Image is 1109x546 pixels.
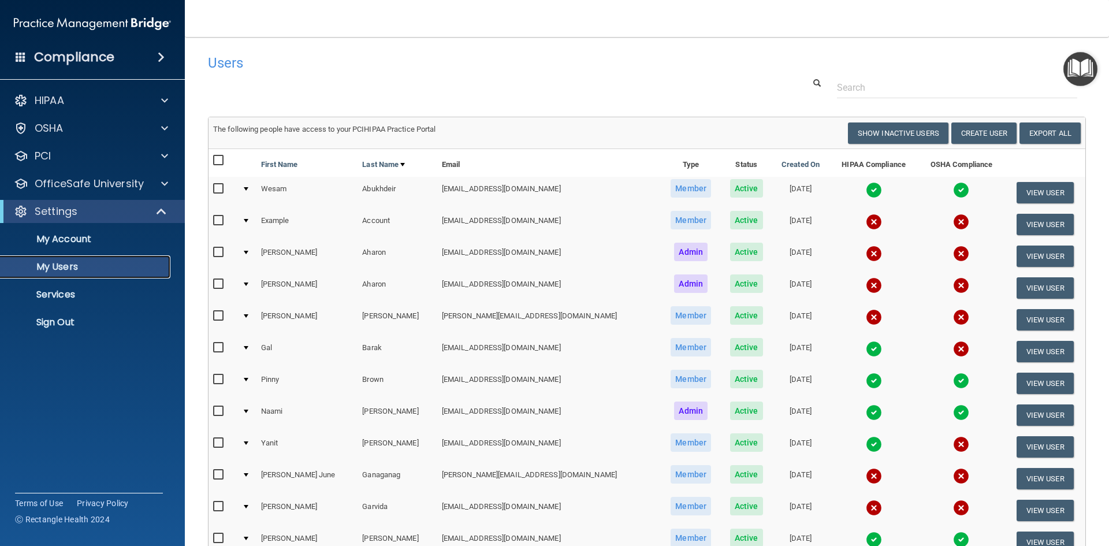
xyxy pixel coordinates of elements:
[671,370,711,388] span: Member
[35,205,77,218] p: Settings
[35,121,64,135] p: OSHA
[671,338,711,356] span: Member
[14,94,168,107] a: HIPAA
[866,341,882,357] img: tick.e7d51cea.svg
[437,495,661,526] td: [EMAIL_ADDRESS][DOMAIN_NAME]
[1017,246,1074,267] button: View User
[953,341,969,357] img: cross.ca9f0e7f.svg
[8,233,165,245] p: My Account
[256,399,358,431] td: Naami
[953,404,969,421] img: tick.e7d51cea.svg
[866,246,882,262] img: cross.ca9f0e7f.svg
[772,399,829,431] td: [DATE]
[1017,500,1074,521] button: View User
[35,149,51,163] p: PCI
[953,277,969,294] img: cross.ca9f0e7f.svg
[772,304,829,336] td: [DATE]
[953,468,969,484] img: cross.ca9f0e7f.svg
[362,158,405,172] a: Last Name
[866,373,882,389] img: tick.e7d51cea.svg
[1017,309,1074,330] button: View User
[953,500,969,516] img: cross.ca9f0e7f.svg
[1017,214,1074,235] button: View User
[256,209,358,240] td: Example
[1017,436,1074,458] button: View User
[8,261,165,273] p: My Users
[951,122,1017,144] button: Create User
[437,209,661,240] td: [EMAIL_ADDRESS][DOMAIN_NAME]
[1017,277,1074,299] button: View User
[256,367,358,399] td: Pinny
[848,122,948,144] button: Show Inactive Users
[35,94,64,107] p: HIPAA
[730,306,763,325] span: Active
[437,431,661,463] td: [EMAIL_ADDRESS][DOMAIN_NAME]
[730,433,763,452] span: Active
[671,211,711,229] span: Member
[866,436,882,452] img: tick.e7d51cea.svg
[730,465,763,484] span: Active
[730,211,763,229] span: Active
[1063,52,1097,86] button: Open Resource Center
[866,500,882,516] img: cross.ca9f0e7f.svg
[358,177,437,209] td: Abukhdeir
[671,497,711,515] span: Member
[674,274,708,293] span: Admin
[14,121,168,135] a: OSHA
[674,402,708,420] span: Admin
[437,177,661,209] td: [EMAIL_ADDRESS][DOMAIN_NAME]
[437,463,661,495] td: [PERSON_NAME][EMAIL_ADDRESS][DOMAIN_NAME]
[1017,468,1074,489] button: View User
[1017,341,1074,362] button: View User
[772,336,829,367] td: [DATE]
[256,431,358,463] td: Yanit
[14,149,168,163] a: PCI
[437,304,661,336] td: [PERSON_NAME][EMAIL_ADDRESS][DOMAIN_NAME]
[730,179,763,198] span: Active
[437,149,661,177] th: Email
[866,404,882,421] img: tick.e7d51cea.svg
[14,177,168,191] a: OfficeSafe University
[772,495,829,526] td: [DATE]
[730,370,763,388] span: Active
[358,431,437,463] td: [PERSON_NAME]
[208,55,713,70] h4: Users
[953,214,969,230] img: cross.ca9f0e7f.svg
[15,497,63,509] a: Terms of Use
[261,158,298,172] a: First Name
[358,367,437,399] td: Brown
[829,149,918,177] th: HIPAA Compliance
[837,77,1077,98] input: Search
[256,495,358,526] td: [PERSON_NAME]
[730,338,763,356] span: Active
[661,149,721,177] th: Type
[256,272,358,304] td: [PERSON_NAME]
[1019,122,1081,144] a: Export All
[772,463,829,495] td: [DATE]
[772,367,829,399] td: [DATE]
[437,367,661,399] td: [EMAIL_ADDRESS][DOMAIN_NAME]
[358,240,437,272] td: Aharon
[437,336,661,367] td: [EMAIL_ADDRESS][DOMAIN_NAME]
[358,272,437,304] td: Aharon
[721,149,772,177] th: Status
[866,277,882,294] img: cross.ca9f0e7f.svg
[671,433,711,452] span: Member
[256,336,358,367] td: Gal
[1017,182,1074,203] button: View User
[730,497,763,515] span: Active
[14,12,171,35] img: PMB logo
[15,514,110,525] span: Ⓒ Rectangle Health 2024
[772,177,829,209] td: [DATE]
[671,306,711,325] span: Member
[730,243,763,261] span: Active
[8,317,165,328] p: Sign Out
[953,436,969,452] img: cross.ca9f0e7f.svg
[8,289,165,300] p: Services
[256,304,358,336] td: [PERSON_NAME]
[358,463,437,495] td: Ganaganag
[256,177,358,209] td: Wesam
[34,49,114,65] h4: Compliance
[953,246,969,262] img: cross.ca9f0e7f.svg
[730,274,763,293] span: Active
